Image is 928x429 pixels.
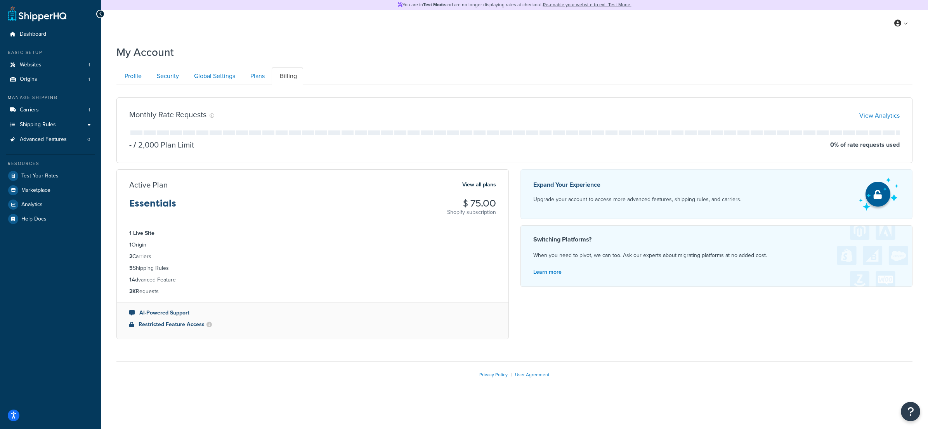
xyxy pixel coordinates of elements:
h4: Switching Platforms? [533,235,900,244]
li: Origin [129,241,496,249]
span: Help Docs [21,216,47,222]
li: Shipping Rules [129,264,496,273]
span: 1 [88,76,90,83]
a: Carriers 1 [6,103,95,117]
div: Basic Setup [6,49,95,56]
h3: Essentials [129,198,176,215]
p: Expand Your Experience [533,179,741,190]
a: Profile [116,68,148,85]
li: Carriers [6,103,95,117]
span: Analytics [21,201,43,208]
a: Advanced Features 0 [6,132,95,147]
a: Analytics [6,198,95,212]
li: Advanced Features [6,132,95,147]
p: - [129,139,132,150]
p: 0 % of rate requests used [830,139,900,150]
a: Shipping Rules [6,118,95,132]
a: View Analytics [859,111,900,120]
div: Manage Shipping [6,94,95,101]
span: Dashboard [20,31,46,38]
a: Expand Your Experience Upgrade your account to access more advanced features, shipping rules, and... [520,169,913,219]
button: Open Resource Center [901,402,920,421]
span: | [511,371,512,378]
h3: Monthly Rate Requests [129,110,206,119]
a: Billing [272,68,303,85]
li: Advanced Feature [129,276,496,284]
div: Resources [6,160,95,167]
strong: 2K [129,287,136,295]
h3: $ 75.00 [447,198,496,208]
a: Learn more [533,268,562,276]
span: 1 [88,62,90,68]
span: Advanced Features [20,136,67,143]
span: Shipping Rules [20,122,56,128]
a: Re-enable your website to exit Test Mode. [543,1,631,8]
a: Help Docs [6,212,95,226]
strong: Test Mode [423,1,445,8]
a: Test Your Rates [6,169,95,183]
a: Websites 1 [6,58,95,72]
li: Origins [6,72,95,87]
a: View all plans [462,180,496,190]
span: Test Your Rates [21,173,59,179]
span: 1 [88,107,90,113]
li: Requests [129,287,496,296]
a: Plans [242,68,271,85]
p: When you need to pivot, we can too. Ask our experts about migrating platforms at no added cost. [533,250,900,261]
p: Shopify subscription [447,208,496,216]
a: Privacy Policy [479,371,508,378]
a: Security [149,68,185,85]
span: Marketplace [21,187,50,194]
h3: Active Plan [129,181,168,189]
li: AI-Powered Support [129,309,496,317]
li: Websites [6,58,95,72]
span: / [134,139,136,151]
p: Upgrade your account to access more advanced features, shipping rules, and carriers. [533,194,741,205]
a: User Agreement [515,371,550,378]
a: Global Settings [186,68,241,85]
strong: 1 [129,241,132,249]
span: Origins [20,76,37,83]
li: Restricted Feature Access [129,320,496,329]
li: Carriers [129,252,496,261]
span: Carriers [20,107,39,113]
p: 2,000 Plan Limit [132,139,194,150]
strong: 5 [129,264,133,272]
strong: 1 Live Site [129,229,154,237]
a: ShipperHQ Home [8,6,66,21]
strong: 2 [129,252,132,261]
a: Marketplace [6,183,95,197]
strong: 1 [129,276,132,284]
a: Origins 1 [6,72,95,87]
h1: My Account [116,45,174,60]
span: 0 [87,136,90,143]
a: Dashboard [6,27,95,42]
span: Websites [20,62,42,68]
